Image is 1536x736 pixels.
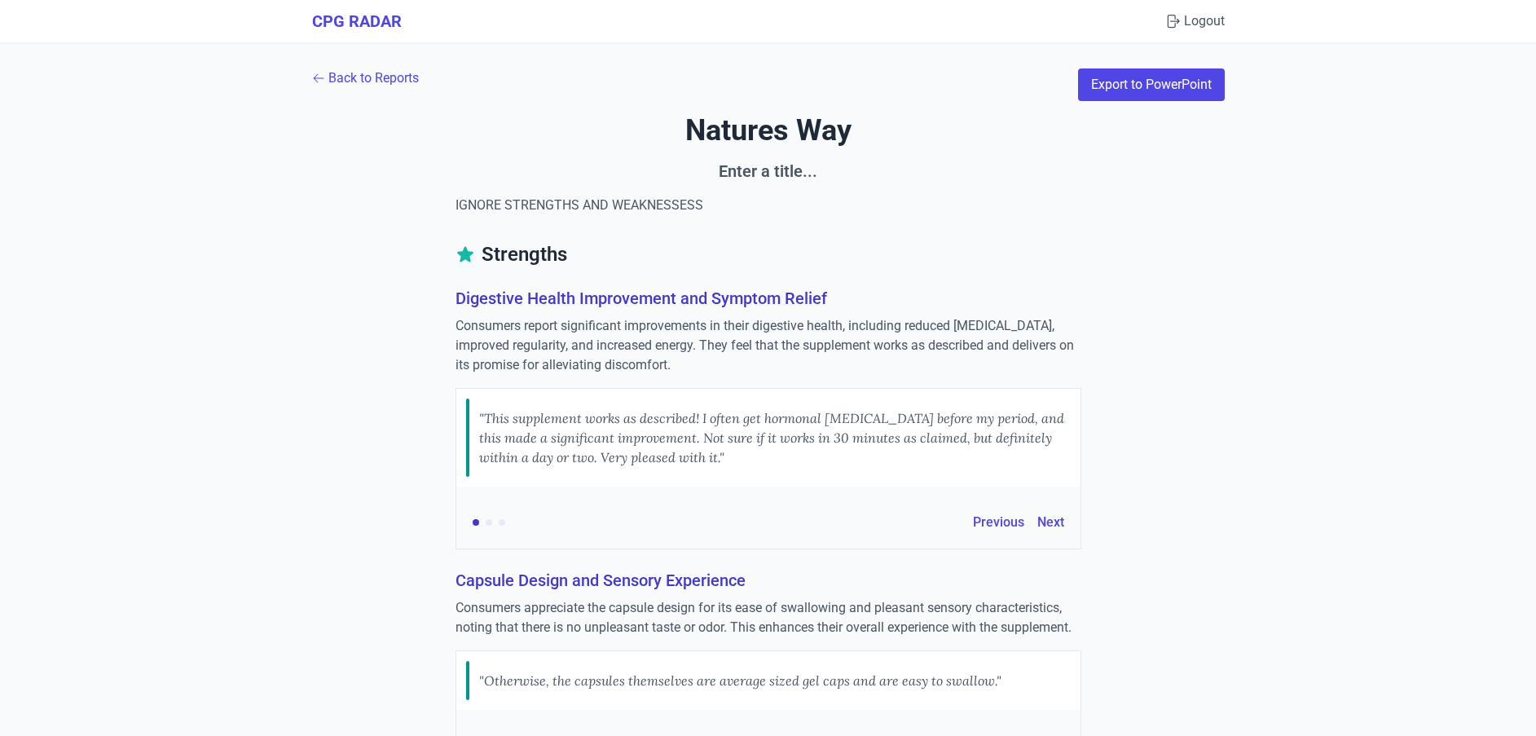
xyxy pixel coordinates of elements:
[312,114,1225,147] h1: Natures Way
[486,519,492,526] button: Evidence 2
[456,241,1081,274] h2: Strengths
[1164,11,1225,31] button: Logout
[456,196,1081,215] p: IGNORE STRENGTHS AND WEAKNESSESS
[312,68,419,88] a: Back to Reports
[456,316,1081,375] p: Consumers report significant improvements in their digestive health, including reduced [MEDICAL_D...
[479,661,1001,700] div: "Otherwise, the capsules themselves are average sized gel caps and are easy to swallow."
[473,519,479,526] button: Evidence 1
[499,519,505,526] button: Evidence 3
[1078,68,1225,101] button: Export to PowerPoint
[479,399,1071,477] div: "This supplement works as described! I often get hormonal [MEDICAL_DATA] before my period, and th...
[456,598,1081,637] p: Consumers appreciate the capsule design for its ease of swallowing and pleasant sensory character...
[456,287,1081,310] h3: Digestive Health Improvement and Symptom Relief
[1037,513,1064,532] button: Next
[973,513,1024,532] button: Previous
[312,10,402,33] a: CPG RADAR
[456,160,1081,183] h2: Enter a title...
[456,569,1081,592] h3: Capsule Design and Sensory Experience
